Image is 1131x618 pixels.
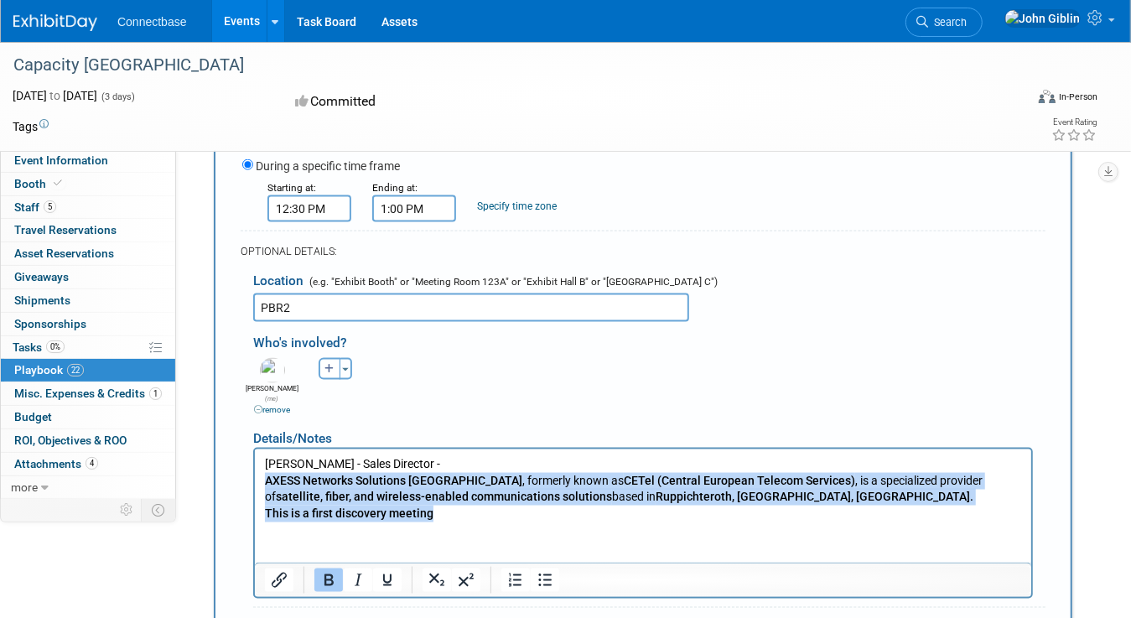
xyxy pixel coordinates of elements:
[1,242,175,265] a: Asset Reservations
[112,499,142,521] td: Personalize Event Tab Strip
[266,395,279,402] span: (me)
[905,8,983,37] a: Search
[501,569,530,592] button: Numbered list
[14,410,52,423] span: Budget
[254,405,290,414] a: remove
[1,289,175,312] a: Shipments
[86,457,98,470] span: 4
[13,14,97,31] img: ExhibitDay
[13,118,49,135] td: Tags
[14,363,84,377] span: Playbook
[1,173,175,195] a: Booth
[14,247,114,260] span: Asset Reservations
[14,387,162,400] span: Misc. Expenses & Credits
[372,195,456,222] input: End Time
[1,219,175,241] a: Travel Reservations
[290,87,635,117] div: Committed
[46,340,65,353] span: 0%
[1,313,175,335] a: Sponsorships
[67,364,84,377] span: 22
[117,15,187,29] span: Connectbase
[1,453,175,475] a: Attachments4
[1,359,175,382] a: Playbook22
[14,457,98,470] span: Attachments
[344,569,372,592] button: Italic
[241,244,1045,259] div: OPTIONAL DETAILS:
[54,179,62,188] i: Booth reservation complete
[245,383,299,416] div: [PERSON_NAME]
[267,182,316,194] small: Starting at:
[928,16,967,29] span: Search
[1,196,175,219] a: Staff5
[265,569,293,592] button: Insert/edit link
[372,182,418,194] small: Ending at:
[255,449,1031,563] iframe: Rich Text Area
[47,89,63,102] span: to
[306,276,718,288] span: (e.g. "Exhibit Booth" or "Meeting Room 123A" or "Exhibit Hall B" or "[GEOGRAPHIC_DATA] C")
[452,569,480,592] button: Superscript
[477,200,557,212] a: Specify time zone
[44,200,56,213] span: 5
[314,569,343,592] button: Bold
[14,153,108,167] span: Event Information
[14,177,65,190] span: Booth
[1051,118,1097,127] div: Event Rating
[373,569,402,592] button: Underline
[13,89,97,102] span: [DATE] [DATE]
[423,569,451,592] button: Subscript
[1,336,175,359] a: Tasks0%
[1058,91,1097,103] div: In-Person
[1,406,175,428] a: Budget
[1039,90,1056,103] img: Format-Inperson.png
[253,326,1045,354] div: Who's involved?
[14,223,117,236] span: Travel Reservations
[13,340,65,354] span: Tasks
[267,195,351,222] input: Start Time
[14,200,56,214] span: Staff
[1,429,175,452] a: ROI, Objectives & ROO
[100,91,135,102] span: (3 days)
[1004,9,1081,28] img: John Giblin
[8,50,1005,80] div: Capacity [GEOGRAPHIC_DATA]
[11,480,38,494] span: more
[253,273,304,288] span: Location
[256,158,400,174] label: During a specific time frame
[142,499,176,521] td: Toggle Event Tabs
[14,293,70,307] span: Shipments
[1,382,175,405] a: Misc. Expenses & Credits1
[14,317,86,330] span: Sponsorships
[1,476,175,499] a: more
[149,387,162,400] span: 1
[14,270,69,283] span: Giveaways
[14,434,127,447] span: ROI, Objectives & ROO
[531,569,559,592] button: Bullet list
[937,87,1097,112] div: Event Format
[1,266,175,288] a: Giveaways
[253,417,1033,448] div: Details/Notes
[1,149,175,172] a: Event Information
